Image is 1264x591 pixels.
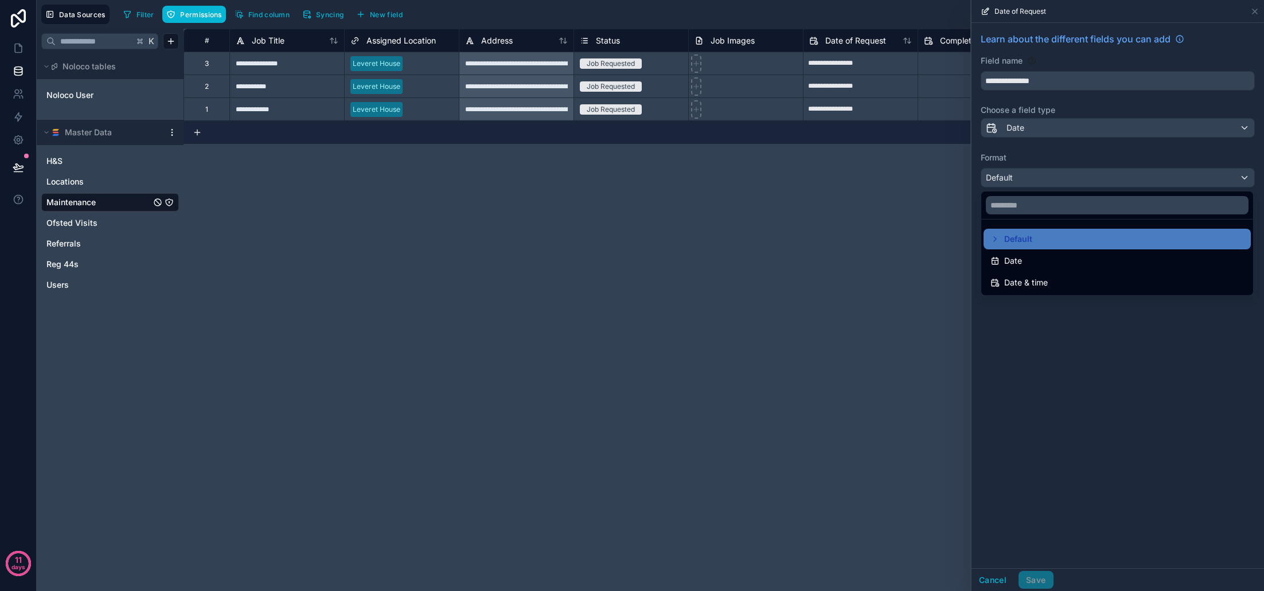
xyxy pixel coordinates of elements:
[46,176,84,187] span: Locations
[316,10,344,19] span: Syncing
[252,35,284,46] span: Job Title
[46,217,97,229] span: Ofsted Visits
[41,214,179,232] div: Ofsted Visits
[11,559,25,575] p: days
[711,35,755,46] span: Job Images
[353,81,400,92] div: Leveret House
[46,89,139,101] a: Noloco User
[353,58,400,69] div: Leveret House
[59,10,106,19] span: Data Sources
[136,10,154,19] span: Filter
[46,155,151,167] a: H&S
[46,217,151,229] a: Ofsted Visits
[119,6,158,23] button: Filter
[481,35,513,46] span: Address
[46,197,96,208] span: Maintenance
[41,173,179,191] div: Locations
[205,59,209,68] div: 3
[1004,254,1022,268] span: Date
[370,10,403,19] span: New field
[353,104,400,115] div: Leveret House
[41,124,163,140] button: SmartSuite logoMaster Data
[41,86,179,104] div: Noloco User
[298,6,348,23] button: Syncing
[15,554,22,566] p: 11
[41,5,110,24] button: Data Sources
[51,128,60,137] img: SmartSuite logo
[162,6,230,23] a: Permissions
[46,238,151,249] a: Referrals
[46,89,93,101] span: Noloco User
[231,6,294,23] button: Find column
[65,127,112,138] span: Master Data
[1004,276,1048,289] span: Date & time
[41,193,179,212] div: Maintenance
[41,276,179,294] div: Users
[41,152,179,170] div: H&S
[41,234,179,253] div: Referrals
[1004,232,1032,246] span: Default
[180,10,221,19] span: Permissions
[205,105,208,114] div: 1
[46,155,63,167] span: H&S
[352,6,407,23] button: New field
[587,81,635,92] div: Job Requested
[41,58,172,75] button: Noloco tables
[205,82,209,91] div: 2
[825,35,886,46] span: Date of Request
[248,10,290,19] span: Find column
[46,197,151,208] a: Maintenance
[147,37,155,45] span: K
[193,36,221,45] div: #
[298,6,352,23] a: Syncing
[162,6,225,23] button: Permissions
[587,104,635,115] div: Job Requested
[46,279,151,291] a: Users
[940,35,1002,46] span: Completion Date
[63,61,116,72] span: Noloco tables
[46,176,151,187] a: Locations
[46,279,69,291] span: Users
[41,255,179,273] div: Reg 44s
[366,35,436,46] span: Assigned Location
[596,35,620,46] span: Status
[46,259,79,270] span: Reg 44s
[587,58,635,69] div: Job Requested
[46,238,81,249] span: Referrals
[46,259,151,270] a: Reg 44s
